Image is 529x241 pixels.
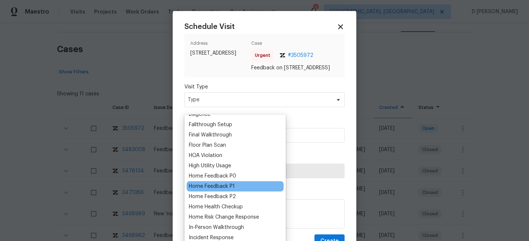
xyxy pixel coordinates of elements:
div: Home Feedback P2 [189,193,236,200]
span: # 3505972 [288,52,313,59]
label: Visit Type [184,83,345,91]
div: Home Feedback P0 [189,172,236,180]
span: Address [190,40,248,50]
div: Final Walkthrough [189,131,232,139]
div: In-Person Walkthrough [189,224,244,231]
div: Diligence [189,111,210,118]
span: Urgent [255,52,273,59]
div: HOA Violation [189,152,222,159]
div: High Utility Usage [189,162,231,169]
div: Floor Plan Scan [189,142,226,149]
span: Close [337,23,345,31]
div: Home Health Checkup [189,203,243,211]
div: Home Feedback P1 [189,183,235,190]
span: Case [251,40,339,50]
img: Zendesk Logo Icon [280,53,285,58]
span: Schedule Visit [184,23,235,30]
span: Type [188,96,331,103]
div: Fallthrough Setup [189,121,232,128]
span: [STREET_ADDRESS] [190,50,248,57]
span: Feedback on [STREET_ADDRESS] [251,64,339,72]
div: Home Risk Change Response [189,213,259,221]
